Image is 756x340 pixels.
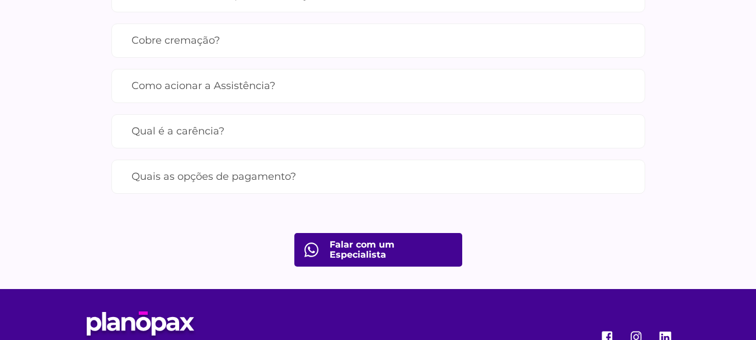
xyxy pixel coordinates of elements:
a: Falar com um Especialista [294,233,462,267]
label: Qual é a carência? [132,122,625,141]
label: Quais as opções de pagamento? [132,167,625,187]
img: Planopax [84,311,196,340]
label: Como acionar a Assistência? [132,76,625,96]
label: Cobre cremação? [132,31,625,50]
img: fale com consultor [304,243,318,257]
